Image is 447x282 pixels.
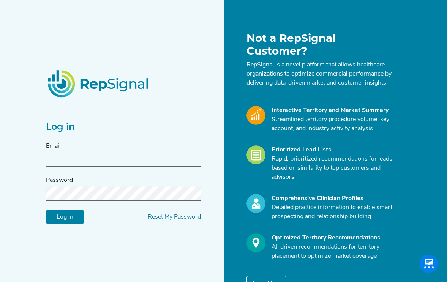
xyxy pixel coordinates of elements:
div: Interactive Territory and Market Summary [272,106,397,115]
input: Log in [46,210,84,224]
h1: Not a RepSignal Customer? [246,32,397,57]
img: Profile_Icon.739e2aba.svg [246,194,265,213]
div: Comprehensive Clinician Profiles [272,194,397,203]
label: Password [46,175,73,184]
div: Prioritized Lead Lists [272,145,397,154]
img: Optimize_Icon.261f85db.svg [246,233,265,252]
img: Market_Icon.a700a4ad.svg [246,106,265,125]
p: RepSignal is a novel platform that allows healthcare organizations to optimize commercial perform... [246,60,397,88]
h2: Log in [46,121,201,132]
img: RepSignalLogo.20539ed3.png [38,61,159,106]
img: Leads_Icon.28e8c528.svg [246,145,265,164]
p: Detailed practice information to enable smart prospecting and relationship building [272,203,397,221]
label: Email [46,141,61,150]
p: Rapid, prioritized recommendations for leads based on similarity to top customers and advisors [272,154,397,182]
a: Reset My Password [148,214,201,220]
div: Optimized Territory Recommendations [272,233,397,243]
p: AI-driven recommendations for territory placement to optimize market coverage [272,243,397,261]
p: Streamlined territory procedure volume, key account, and industry activity analysis [272,115,397,133]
